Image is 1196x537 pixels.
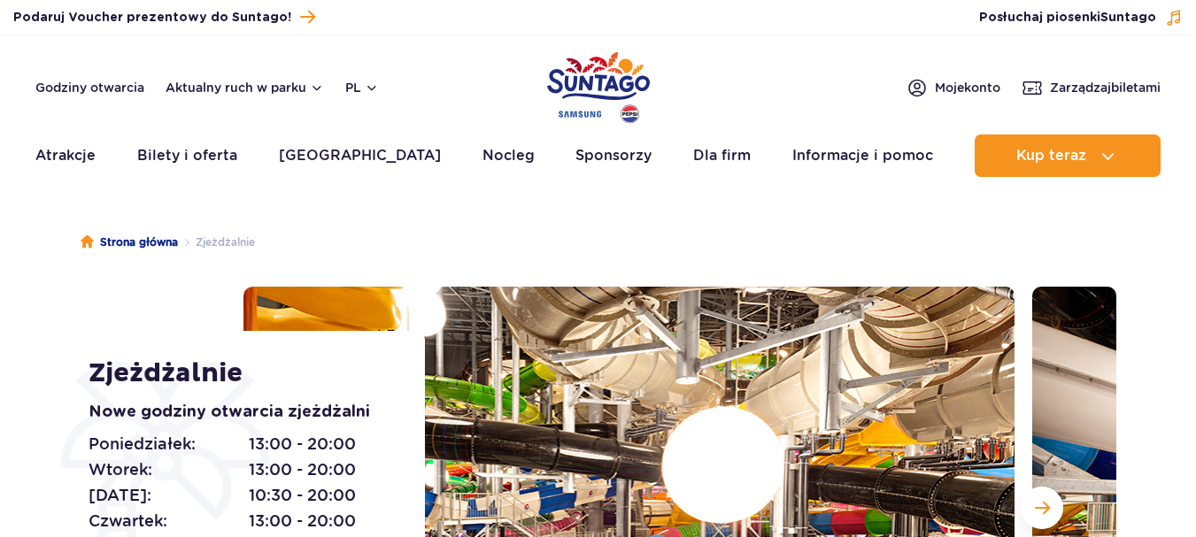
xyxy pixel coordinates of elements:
[279,134,441,177] a: [GEOGRAPHIC_DATA]
[137,134,237,177] a: Bilety i oferta
[547,44,650,126] a: Park of Poland
[482,134,535,177] a: Nocleg
[1021,487,1063,529] button: Następny slajd
[89,509,167,533] span: Czwartek:
[979,9,1156,27] span: Posłuchaj piosenki
[979,9,1183,27] button: Posłuchaj piosenkiSuntago
[575,134,652,177] a: Sponsorzy
[1022,77,1161,98] a: Zarządzajbiletami
[1100,12,1156,24] span: Suntago
[81,234,178,251] a: Strona główna
[89,400,385,425] p: Nowe godziny otwarcia zjeżdżalni
[935,79,1000,96] span: Moje konto
[89,457,152,482] span: Wtorek:
[35,79,144,96] a: Godziny otwarcia
[13,5,315,29] a: Podaruj Voucher prezentowy do Suntago!
[89,483,151,508] span: [DATE]:
[178,234,255,251] li: Zjeżdżalnie
[249,509,356,533] span: 13:00 - 20:00
[166,81,324,95] button: Aktualny ruch w parku
[89,432,196,456] span: Poniedziałek:
[89,357,385,389] h1: Zjeżdżalnie
[345,79,379,96] button: pl
[792,134,933,177] a: Informacje i pomoc
[249,457,356,482] span: 13:00 - 20:00
[907,77,1000,98] a: Mojekonto
[975,134,1161,177] button: Kup teraz
[249,483,356,508] span: 10:30 - 20:00
[35,134,96,177] a: Atrakcje
[1050,79,1161,96] span: Zarządzaj biletami
[693,134,751,177] a: Dla firm
[13,9,291,27] span: Podaruj Voucher prezentowy do Suntago!
[1016,148,1086,164] span: Kup teraz
[249,432,356,456] span: 13:00 - 20:00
